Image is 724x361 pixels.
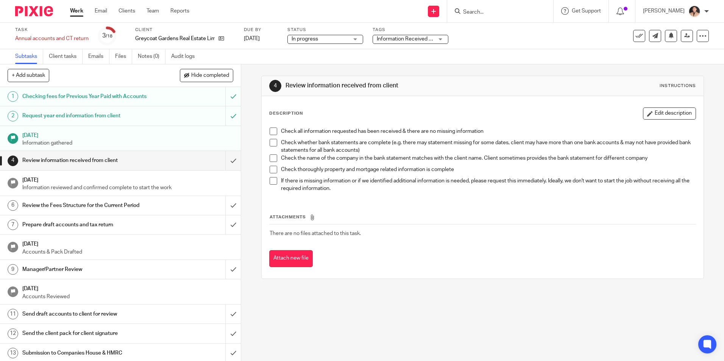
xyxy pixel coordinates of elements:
[286,82,499,90] h1: Review information received from client
[147,7,159,15] a: Team
[270,215,306,219] span: Attachments
[22,174,234,184] h1: [DATE]
[22,155,153,166] h1: Review information received from client
[643,7,685,15] p: [PERSON_NAME]
[22,293,234,300] p: Accounts Reviewed
[22,248,234,256] p: Accounts & Pack Drafted
[135,35,215,42] p: Greycoat Gardens Real Estate Limited
[281,166,695,173] p: Check thoroughly property and mortgage related information is complete
[22,219,153,230] h1: Prepare draft accounts and tax return
[377,36,436,42] span: Information Received + 1
[22,328,153,339] h1: Send the client pack for client signature
[269,80,281,92] div: 4
[287,27,363,33] label: Status
[22,91,153,102] h1: Checking fees for Previous Year Paid with Accounts
[22,308,153,320] h1: Send draft accounts to client for review
[8,309,18,319] div: 11
[22,110,153,121] h1: Request year end information from client
[15,6,53,16] img: Pixie
[660,83,696,89] div: Instructions
[281,154,695,162] p: Check the name of the company in the bank statement matches with the client name. Client sometime...
[8,156,18,166] div: 4
[8,200,18,211] div: 6
[180,69,233,82] button: Hide completed
[115,49,132,64] a: Files
[119,7,135,15] a: Clients
[22,130,234,139] h1: [DATE]
[688,5,701,17] img: Nikhil%20(2).jpg
[373,27,448,33] label: Tags
[15,35,89,42] div: Annual accounts and CT return
[281,128,695,135] p: Check all information requested has been received & there are no missing information
[171,49,200,64] a: Audit logs
[572,8,601,14] span: Get Support
[643,107,696,120] button: Edit description
[8,69,49,82] button: + Add subtask
[138,49,165,64] a: Notes (0)
[88,49,109,64] a: Emails
[22,200,153,211] h1: Review the Fees Structure for the Current Period
[244,27,278,33] label: Due by
[22,139,234,147] p: Information gathered
[15,49,43,64] a: Subtasks
[8,219,18,230] div: 7
[8,348,18,358] div: 13
[95,7,107,15] a: Email
[22,264,153,275] h1: Manager/Partner Review
[106,34,112,38] small: /18
[8,111,18,121] div: 2
[8,91,18,102] div: 1
[281,139,695,154] p: Check whether bank statements are complete (e.g. there may statement missing for some dates, clie...
[22,347,153,359] h1: Submission to Companies House & HMRC
[462,9,531,16] input: Search
[8,328,18,339] div: 12
[102,31,112,40] div: 3
[269,250,313,267] button: Attach new file
[22,184,234,191] p: Information reviewed and confirmed complete to start the work
[22,283,234,293] h1: [DATE]
[8,264,18,275] div: 9
[15,27,89,33] label: Task
[22,238,234,248] h1: [DATE]
[281,177,695,193] p: If there is missing information or if we identified additional information is needed, please requ...
[135,27,234,33] label: Client
[269,110,303,117] p: Description
[70,7,83,15] a: Work
[191,73,229,79] span: Hide completed
[49,49,83,64] a: Client tasks
[270,231,361,236] span: There are no files attached to this task.
[292,36,318,42] span: In progress
[244,36,260,41] span: [DATE]
[170,7,189,15] a: Reports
